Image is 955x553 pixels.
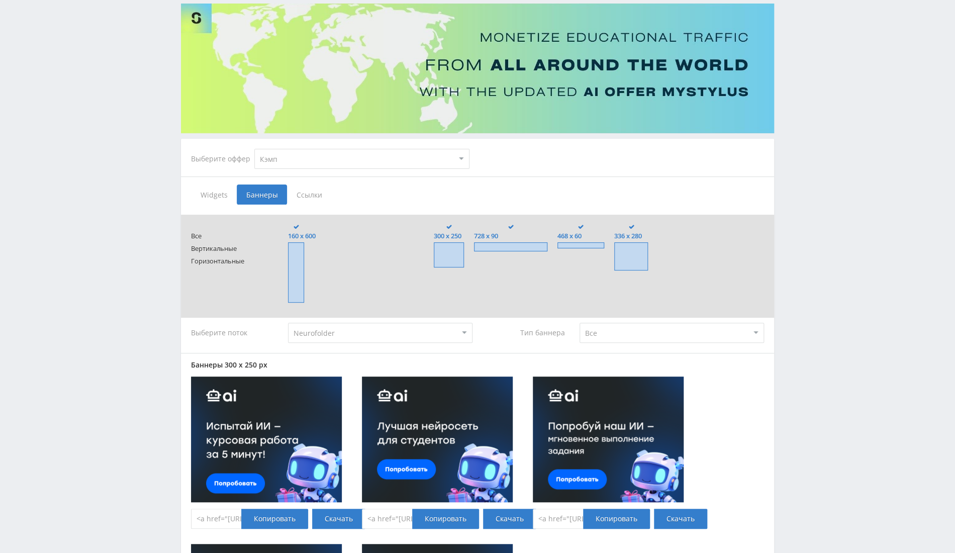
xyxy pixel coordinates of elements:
[288,232,316,240] span: 160 x 600
[482,323,569,343] div: Тип баннера
[191,323,278,343] div: Выберите поток
[312,509,365,529] a: Скачать
[191,257,268,265] span: Горизонтальные
[287,185,332,205] span: Ссылки
[614,232,648,240] span: 336 x 280
[191,155,254,163] div: Выберите оффер
[191,232,268,240] span: Все
[191,245,268,252] span: Вертикальные
[654,509,707,529] a: Скачать
[474,232,547,240] span: 728 x 90
[412,509,479,529] div: Копировать
[557,232,605,240] span: 468 x 60
[237,185,287,205] span: Баннеры
[434,232,464,240] span: 300 x 250
[191,361,764,369] div: Баннеры 300 x 250 px
[483,509,536,529] a: Скачать
[181,4,774,133] img: Banner
[191,185,237,205] span: Widgets
[241,509,308,529] div: Копировать
[583,509,650,529] div: Копировать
